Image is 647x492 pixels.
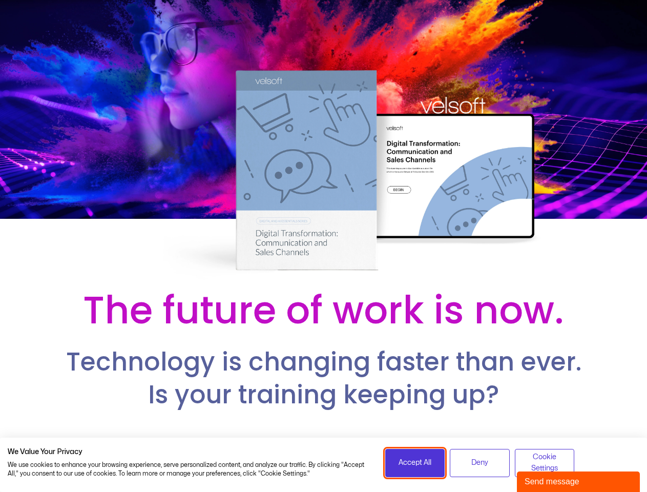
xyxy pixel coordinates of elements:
[515,449,575,477] button: Adjust cookie preferences
[399,457,431,468] span: Accept All
[8,461,370,478] p: We use cookies to enhance your browsing experience, serve personalized content, and analyze our t...
[521,452,568,475] span: Cookie Settings
[517,469,642,492] iframe: chat widget
[471,457,488,468] span: Deny
[385,449,445,477] button: Accept all cookies
[33,346,614,411] h2: Technology is changing faster than ever. Is your training keeping up?
[8,447,370,457] h2: We Value Your Privacy
[32,285,614,335] h2: The future of work is now.
[450,449,510,477] button: Deny all cookies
